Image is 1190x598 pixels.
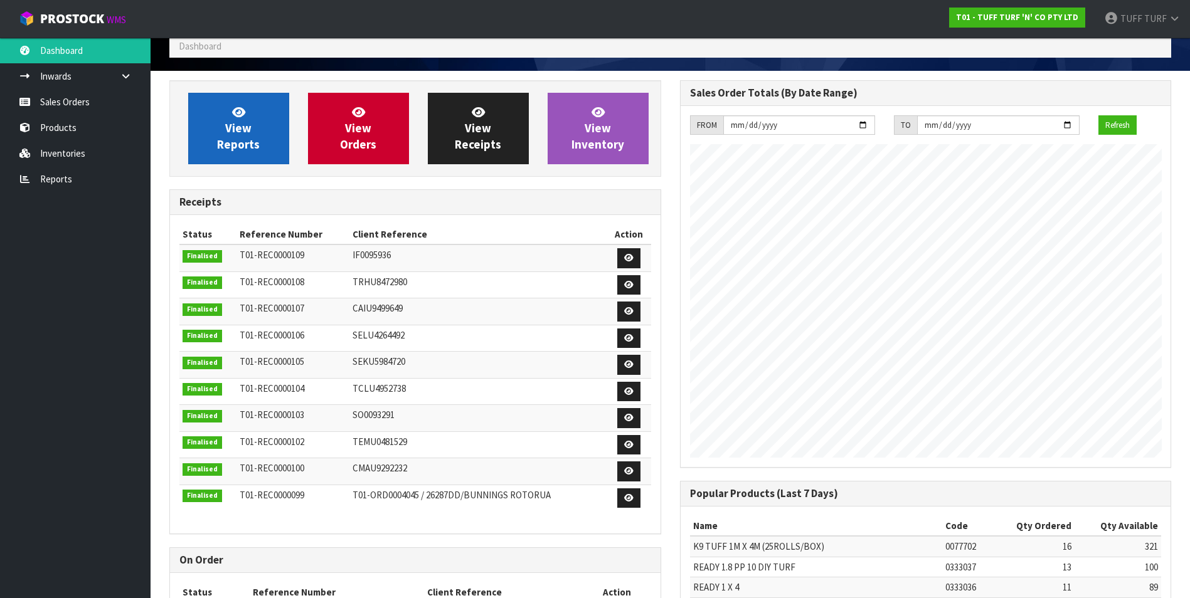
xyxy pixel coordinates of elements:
[183,410,222,422] span: Finalised
[353,276,407,288] span: TRHU8472980
[353,355,405,367] span: SEKU5984720
[240,382,304,394] span: T01-REC0000104
[353,329,405,341] span: SELU4264492
[40,11,104,27] span: ProStock
[353,382,406,394] span: TCLU4952738
[1075,577,1161,597] td: 89
[992,577,1075,597] td: 11
[353,409,395,421] span: SO0093291
[571,105,624,152] span: View Inventory
[690,516,942,536] th: Name
[183,303,222,316] span: Finalised
[942,516,992,536] th: Code
[1075,516,1161,536] th: Qty Available
[240,436,304,448] span: T01-REC0000102
[690,488,1162,500] h3: Popular Products (Last 7 Days)
[107,14,126,26] small: WMS
[548,93,649,164] a: ViewInventory
[1075,536,1161,557] td: 321
[179,224,236,244] th: Status
[1098,115,1137,135] button: Refresh
[240,355,304,367] span: T01-REC0000105
[349,224,607,244] th: Client Reference
[217,105,260,152] span: View Reports
[240,462,304,474] span: T01-REC0000100
[183,276,222,289] span: Finalised
[240,249,304,261] span: T01-REC0000109
[1075,557,1161,577] td: 100
[179,554,651,566] h3: On Order
[240,302,304,314] span: T01-REC0000107
[690,87,1162,99] h3: Sales Order Totals (By Date Range)
[992,557,1075,577] td: 13
[353,436,407,448] span: TEMU0481529
[353,489,551,501] span: T01-ORD0004045 / 26287DD/BUNNINGS ROTORUA
[240,329,304,341] span: T01-REC0000106
[19,11,35,26] img: cube-alt.png
[942,557,992,577] td: 0333037
[353,302,403,314] span: CAIU9499649
[353,462,407,474] span: CMAU9292232
[240,409,304,421] span: T01-REC0000103
[690,536,942,557] td: K9 TUFF 1M X 4M (25ROLLS/BOX)
[690,115,723,135] div: FROM
[183,250,222,263] span: Finalised
[428,93,529,164] a: ViewReceipts
[992,516,1075,536] th: Qty Ordered
[942,536,992,557] td: 0077702
[236,224,349,244] th: Reference Number
[992,536,1075,557] td: 16
[1120,13,1167,24] span: TUFF TURF
[690,557,942,577] td: READY 1.8 PP 10 DIY TURF
[183,357,222,369] span: Finalised
[240,276,304,288] span: T01-REC0000108
[308,93,409,164] a: ViewOrders
[894,115,917,135] div: TO
[340,105,376,152] span: View Orders
[183,463,222,476] span: Finalised
[607,224,651,244] th: Action
[179,196,651,208] h3: Receipts
[188,93,289,164] a: ViewReports
[455,105,501,152] span: View Receipts
[183,436,222,449] span: Finalised
[183,383,222,396] span: Finalised
[183,490,222,502] span: Finalised
[956,12,1078,23] strong: T01 - TUFF TURF 'N' CO PTY LTD
[183,330,222,342] span: Finalised
[942,577,992,597] td: 0333036
[353,249,391,261] span: IF0095936
[690,577,942,597] td: READY 1 X 4
[240,489,304,501] span: T01-REC0000099
[179,40,221,52] span: Dashboard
